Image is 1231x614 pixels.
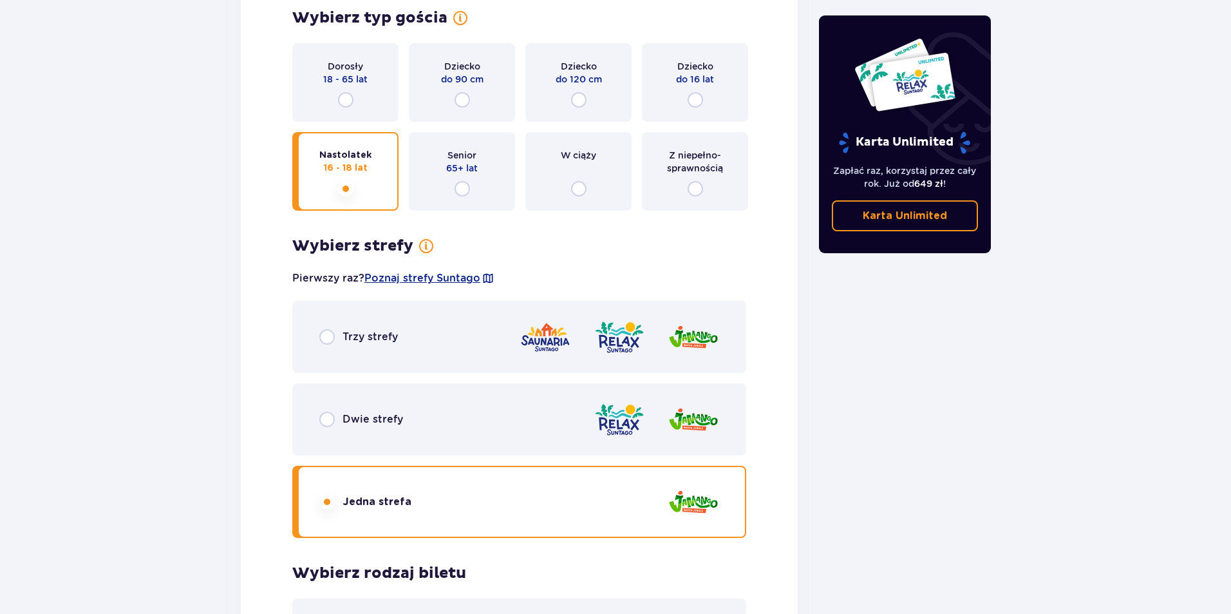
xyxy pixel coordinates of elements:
span: 65+ lat [446,162,478,175]
img: Dwie karty całoroczne do Suntago z napisem 'UNLIMITED RELAX', na białym tle z tropikalnymi liśćmi... [854,37,956,112]
img: Jamango [668,401,719,438]
span: Trzy strefy [343,330,398,344]
img: Jamango [668,319,719,356]
span: Senior [447,149,476,162]
img: Relax [594,401,645,438]
p: Zapłać raz, korzystaj przez cały rok. Już od ! [832,164,979,190]
span: do 90 cm [441,73,484,86]
span: Dorosły [328,60,363,73]
p: Karta Unlimited [863,209,947,223]
span: Dwie strefy [343,412,403,427]
h3: Wybierz strefy [292,236,413,256]
span: do 120 cm [556,73,602,86]
img: Relax [594,319,645,356]
a: Karta Unlimited [832,200,979,231]
span: Dziecko [444,60,480,73]
h3: Wybierz rodzaj biletu [292,564,466,583]
span: W ciąży [561,149,596,162]
a: Poznaj strefy Suntago [364,271,480,285]
span: 649 zł [914,178,943,189]
span: do 16 lat [676,73,714,86]
span: Nastolatek [319,149,371,162]
span: Dziecko [561,60,597,73]
span: Dziecko [677,60,713,73]
img: Jamango [668,484,719,521]
span: Z niepełno­sprawnością [653,149,737,175]
span: 16 - 18 lat [324,162,368,175]
span: Jedna strefa [343,495,411,509]
p: Pierwszy raz? [292,271,494,285]
img: Saunaria [520,319,571,356]
p: Karta Unlimited [838,131,972,154]
span: 18 - 65 lat [323,73,368,86]
h3: Wybierz typ gościa [292,8,447,28]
